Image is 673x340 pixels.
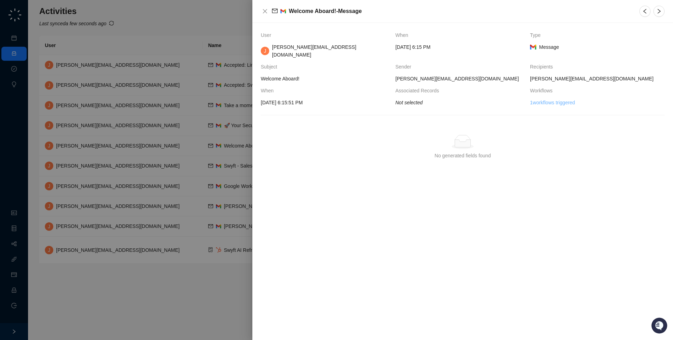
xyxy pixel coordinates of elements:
span: [DATE] 6:15:51 PM [261,99,390,106]
span: Welcome Aboard! - Message [289,8,362,14]
div: 📚 [7,99,13,105]
img: 5124521997842_fc6d7dfcefe973c2e489_88.png [7,64,20,76]
button: Start new chat [119,66,128,74]
span: Type [530,31,544,39]
a: 📶Status [29,96,57,108]
span: close [262,8,268,14]
img: gmail-BGivzU6t.png [280,9,286,13]
span: left [642,8,648,14]
span: User [261,31,275,39]
a: 📚Docs [4,96,29,108]
span: right [656,8,662,14]
span: mail [272,8,278,14]
span: [PERSON_NAME][EMAIL_ADDRESS][DOMAIN_NAME] [272,44,356,58]
span: Message [539,44,559,50]
div: No generated fields found [435,152,491,159]
span: Docs [14,98,26,105]
span: Pylon [70,116,85,121]
span: Workflows [530,87,556,94]
span: Subject [261,63,281,71]
p: Welcome 👋 [7,28,128,39]
img: Swyft AI [7,7,21,21]
a: 1 workflows triggered [530,99,575,106]
span: Welcome Aboard! [261,75,390,83]
img: gmail-BGivzU6t.png [530,45,536,50]
span: [DATE] 6:15 PM [395,43,524,51]
button: Close [261,7,269,15]
a: Powered byPylon [49,115,85,121]
div: Start new chat [24,64,115,71]
span: [PERSON_NAME][EMAIL_ADDRESS][DOMAIN_NAME] [395,75,524,83]
h2: How can we help? [7,39,128,51]
div: 📶 [32,99,37,105]
span: When [261,87,277,94]
span: Associated Records [395,87,443,94]
span: [PERSON_NAME][EMAIL_ADDRESS][DOMAIN_NAME] [530,75,665,83]
div: We're offline, we'll be back soon [24,71,91,76]
i: Not selected [395,100,423,105]
span: J [264,47,266,55]
span: Recipients [530,63,556,71]
span: When [395,31,412,39]
span: Sender [395,63,415,71]
iframe: Open customer support [651,317,669,336]
span: Status [39,98,54,105]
